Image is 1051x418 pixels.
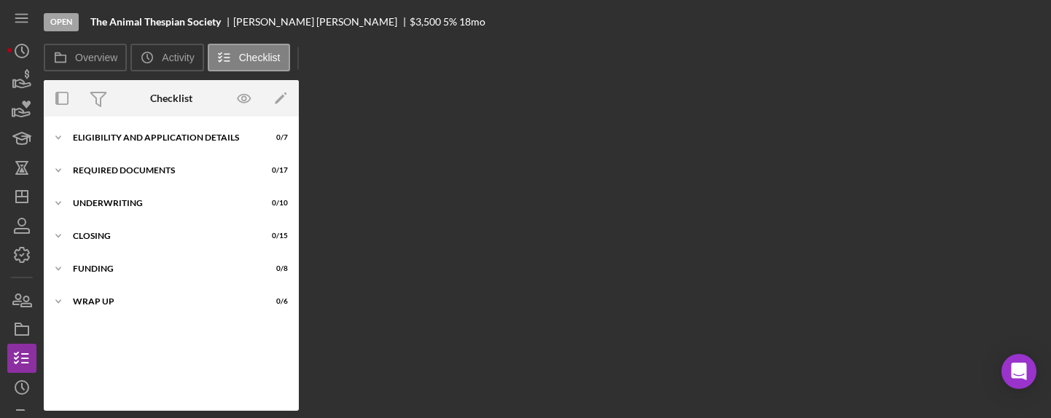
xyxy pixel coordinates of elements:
span: $3,500 [410,15,441,28]
div: Open Intercom Messenger [1001,354,1036,389]
button: Overview [44,44,127,71]
div: 0 / 7 [262,133,288,142]
button: Checklist [208,44,290,71]
label: Overview [75,52,117,63]
div: 0 / 8 [262,264,288,273]
div: 5 % [443,16,457,28]
div: Funding [73,264,251,273]
label: Activity [162,52,194,63]
div: 18 mo [459,16,485,28]
div: Checklist [150,92,192,104]
div: 0 / 17 [262,166,288,175]
div: Open [44,13,79,31]
b: The Animal Thespian Society [90,16,221,28]
div: 0 / 10 [262,199,288,208]
div: [PERSON_NAME] [PERSON_NAME] [233,16,410,28]
div: 0 / 15 [262,232,288,240]
div: 0 / 6 [262,297,288,306]
div: Wrap Up [73,297,251,306]
div: Underwriting [73,199,251,208]
div: Eligibility and Application Details [73,133,251,142]
div: Closing [73,232,251,240]
div: Required Documents [73,166,251,175]
button: Activity [130,44,203,71]
label: Checklist [239,52,281,63]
